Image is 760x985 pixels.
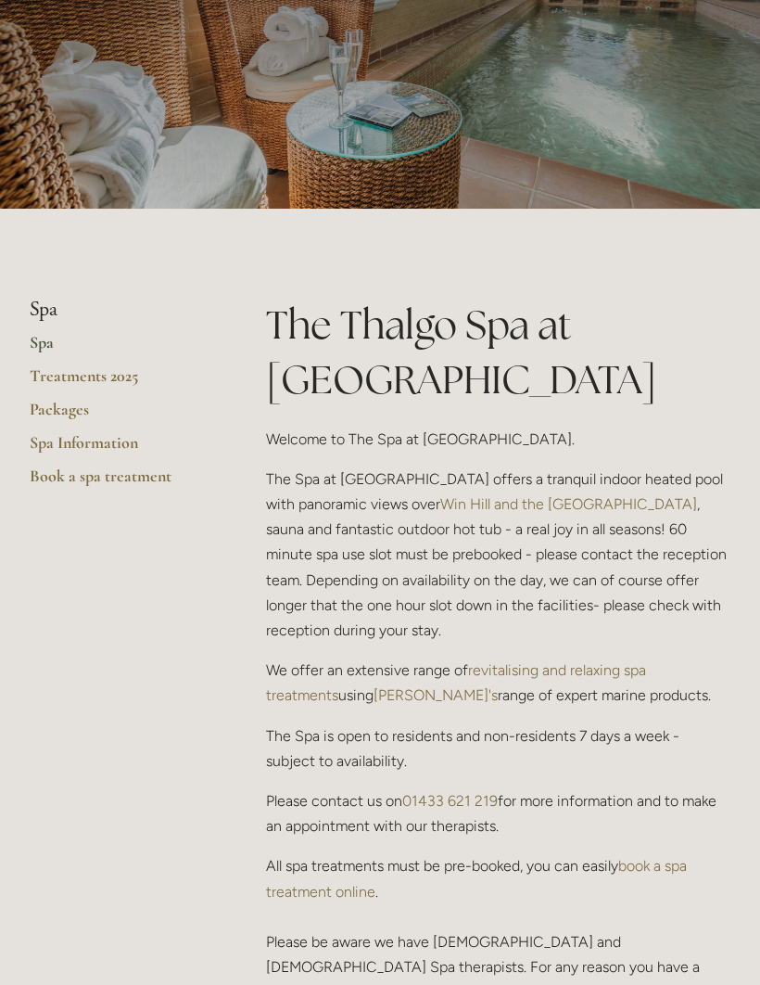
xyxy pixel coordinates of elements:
[30,298,207,322] li: Spa
[402,792,498,810] a: 01433 621 219
[30,332,207,365] a: Spa
[266,788,730,838] p: Please contact us on for more information and to make an appointment with our therapists.
[30,399,207,432] a: Packages
[266,427,730,452] p: Welcome to The Spa at [GEOGRAPHIC_DATA].
[440,495,697,513] a: Win Hill and the [GEOGRAPHIC_DATA]
[30,466,207,499] a: Book a spa treatment
[266,857,690,900] a: book a spa treatment online
[266,298,730,407] h1: The Thalgo Spa at [GEOGRAPHIC_DATA]
[374,686,498,704] a: [PERSON_NAME]'s
[266,467,730,643] p: The Spa at [GEOGRAPHIC_DATA] offers a tranquil indoor heated pool with panoramic views over , sau...
[266,723,730,774] p: The Spa is open to residents and non-residents 7 days a week - subject to availability.
[266,658,730,708] p: We offer an extensive range of using range of expert marine products.
[30,365,207,399] a: Treatments 2025
[30,432,207,466] a: Spa Information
